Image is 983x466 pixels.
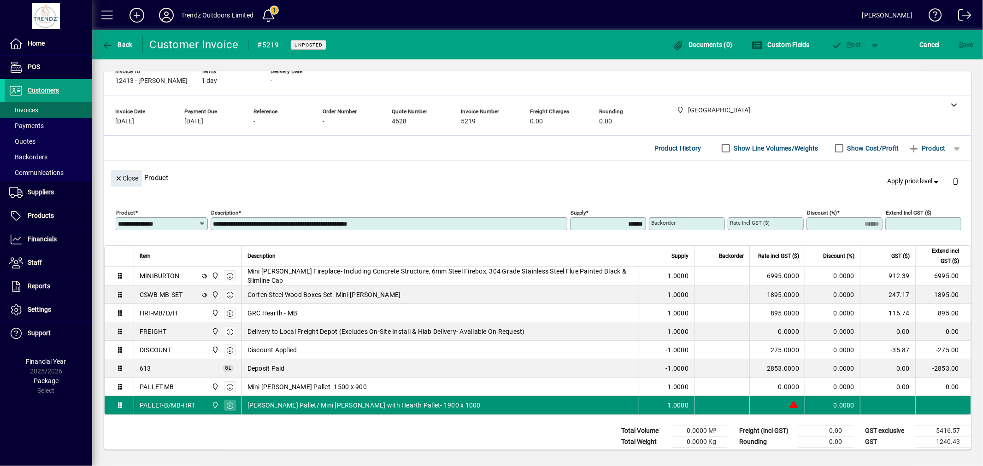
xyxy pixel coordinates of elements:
div: DISCOUNT [140,345,171,355]
span: Custom Fields [752,41,810,48]
span: Mini [PERSON_NAME] Fireplace- Including Concrete Structure, 6mm Steel Firebox, 304 Grade Stainles... [247,267,633,285]
div: HRT-MB/D/H [140,309,178,318]
button: Close [111,170,142,186]
td: 0.00 [915,378,971,396]
span: Discount (%) [823,251,854,261]
div: 2853.0000 [755,364,799,373]
span: Deposit Paid [140,364,151,373]
span: Deposit Paid [247,364,285,373]
span: GST ($) [891,251,910,261]
td: 0.00 [915,322,971,341]
span: Delivery to Local Freight Depot (Excludes On-Site Install & Hiab Delivery- Available On Request) [247,327,525,336]
div: Trendz Outdoors Limited [181,8,253,23]
span: Reports [28,282,50,290]
a: Financials [5,228,92,251]
span: GRC Hearth - MB [247,309,298,318]
a: Support [5,322,92,345]
span: - [323,118,324,125]
span: - [271,77,272,85]
div: 6995.0000 [755,271,799,280]
div: Product [104,161,971,194]
span: New Plymouth [209,345,220,355]
span: P [848,41,852,48]
span: New Plymouth [209,382,220,392]
a: Suppliers [5,181,92,204]
span: Products [28,212,54,219]
span: GL [225,366,231,371]
td: 5416.57 [916,425,971,437]
button: Back [100,36,135,53]
td: 0.0000 [805,359,860,378]
span: 1 day [201,77,217,85]
a: Communications [5,165,92,181]
a: Payments [5,118,92,134]
mat-label: Supply [571,210,586,216]
span: Suppliers [28,188,54,196]
button: Cancel [918,36,942,53]
span: 12413 - [PERSON_NAME] [115,77,188,85]
td: 0.0000 [805,396,860,414]
a: Quotes [5,134,92,149]
span: Corten Steel Wood Boxes Set- Mini [PERSON_NAME] [247,290,401,299]
td: 247.17 [860,285,915,304]
a: Reports [5,275,92,298]
td: 912.39 [860,267,915,285]
span: Communications [9,169,64,176]
mat-label: Discount (%) [807,210,837,216]
a: Settings [5,298,92,321]
td: 0.00 [860,359,915,378]
label: Show Line Volumes/Weights [732,144,818,153]
td: Total Weight [617,437,672,448]
span: New Plymouth [209,290,220,300]
button: Apply price level [884,173,945,190]
td: GST inclusive [860,448,916,459]
mat-label: Extend incl GST ($) [886,210,931,216]
span: 4628 [392,118,406,125]
span: 1.0000 [668,382,689,391]
a: POS [5,56,92,79]
button: Custom Fields [749,36,812,53]
td: 0.0000 Kg [672,437,727,448]
div: PALLET-B/MB-HRT [140,401,195,410]
div: MINIBURTON [140,271,180,280]
span: 0.00 [530,118,543,125]
span: Package [34,377,59,384]
button: Documents (0) [671,36,735,53]
a: Logout [951,2,971,32]
td: 0.0000 [805,341,860,359]
span: New Plymouth [209,308,220,318]
div: 0.0000 [755,327,799,336]
a: Staff [5,251,92,274]
td: 6995.00 [915,267,971,285]
td: 1895.00 [915,285,971,304]
span: Product [908,141,946,156]
span: Description [247,251,276,261]
mat-label: Rate incl GST ($) [730,220,770,226]
td: -2853.00 [915,359,971,378]
div: [PERSON_NAME] [862,8,912,23]
span: Documents (0) [673,41,733,48]
app-page-header-button: Back [92,36,143,53]
app-page-header-button: Delete [944,177,966,185]
td: 0.00 [798,437,853,448]
div: Customer Invoice [150,37,239,52]
div: 0.0000 [755,382,799,391]
td: 0.0000 [805,304,860,322]
td: 0.0000 [805,322,860,341]
div: CSWB-MB-SET [140,290,183,299]
span: New Plymouth [209,271,220,281]
label: Show Cost/Profit [846,144,899,153]
span: 1.0000 [668,327,689,336]
span: Support [28,329,51,337]
span: [PERSON_NAME] Pallet/ Mini [PERSON_NAME] with Hearth Pallet- 1900 x 1000 [247,401,481,410]
span: 1.0000 [668,401,689,410]
div: PALLET-MB [140,382,174,391]
td: 0.00 [860,322,915,341]
span: S [959,41,963,48]
div: 895.0000 [755,309,799,318]
td: -35.87 [860,341,915,359]
span: Home [28,40,45,47]
span: -1.0000 [665,364,689,373]
span: [DATE] [115,118,134,125]
span: Supply [671,251,689,261]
